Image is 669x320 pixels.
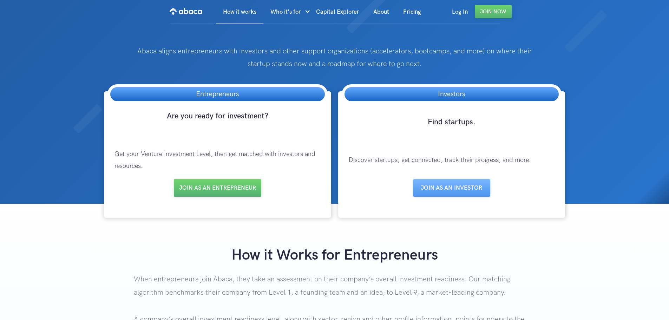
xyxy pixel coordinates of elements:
[231,246,438,264] strong: How it Works for Entrepreneurs
[342,117,562,140] h3: Find startups.
[342,147,562,173] p: Discover startups, get connected, track their progress, and more.
[475,5,512,18] a: Join Now
[107,111,328,134] h3: Are you ready for investment?
[107,141,328,179] p: Get your Venture Investment Level, then get matched with investors and resources.
[134,45,535,70] p: Abaca aligns entrepreneurs with investors and other support organizations (accelerators, bootcamp...
[431,87,472,101] h3: Investors
[174,179,261,197] a: Join as an entrepreneur
[413,179,490,197] a: Join as aN INVESTOR
[189,87,246,101] h3: Entrepreneurs
[170,6,202,17] img: Abaca logo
